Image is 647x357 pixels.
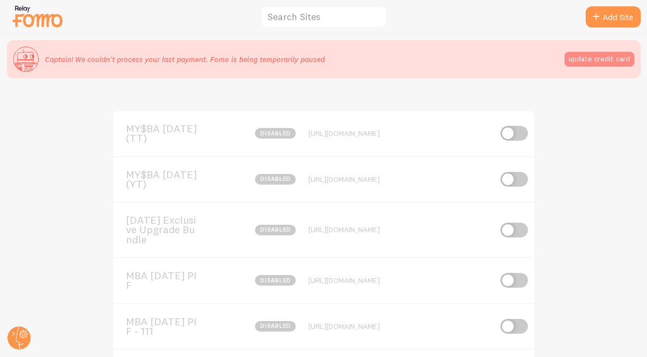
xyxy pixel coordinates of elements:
span: MBA [DATE] PIF - 111 [126,317,211,336]
span: [DATE] Exclusive Upgrade Bundle [126,215,211,244]
button: update credit card [564,52,634,67]
p: Captain! We couldn't process your last payment. Fomo is being temporarily paused [45,54,325,65]
span: MY$BA [DATE] (YT) [126,170,211,189]
span: MY$BA [DATE] (TT) [126,124,211,143]
div: [URL][DOMAIN_NAME] [308,322,491,331]
span: disabled [255,225,296,235]
div: [URL][DOMAIN_NAME] [308,276,491,285]
span: disabled [255,275,296,286]
div: [URL][DOMAIN_NAME] [308,225,491,234]
span: disabled [255,321,296,332]
div: [URL][DOMAIN_NAME] [308,129,491,138]
span: disabled [255,128,296,139]
span: MBA [DATE] PIF [126,271,211,290]
div: [URL][DOMAIN_NAME] [308,175,491,184]
img: fomo-relay-logo-orange.svg [11,3,64,30]
span: disabled [255,174,296,185]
